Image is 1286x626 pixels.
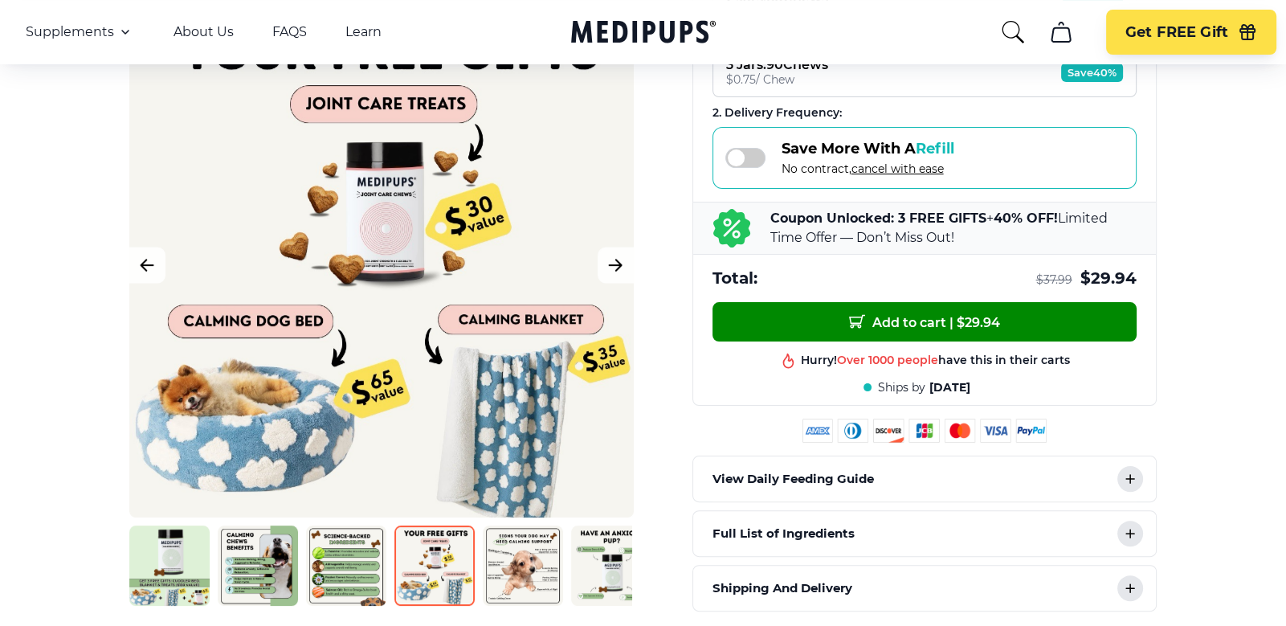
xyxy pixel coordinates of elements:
button: Get FREE Gift [1106,10,1276,55]
span: $ 37.99 [1036,272,1072,288]
img: Calming Dog Chews | Natural Dog Supplements [571,526,651,606]
img: Calming Dog Chews | Natural Dog Supplements [483,526,563,606]
span: Save 40% [1061,63,1123,82]
span: Get FREE Gift [1125,23,1228,42]
img: Calming Dog Chews | Natural Dog Supplements [129,526,210,606]
button: cart [1042,13,1080,51]
img: Calming Dog Chews | Natural Dog Supplements [394,526,475,606]
p: + Limited Time Offer — Don’t Miss Out! [770,209,1137,248]
p: View Daily Feeding Guide [712,469,874,489]
span: Supplements [26,24,114,40]
span: [DATE] [929,380,970,395]
span: $ 29.94 [1080,268,1137,289]
div: 3 Jars : 90 Chews [726,57,828,72]
span: Add to cart | $ 29.94 [849,313,1000,330]
span: Total: [712,268,757,289]
span: Refill [916,140,954,158]
span: Ships by [878,380,925,395]
button: search [1000,19,1026,45]
div: Hurry! have this in their carts [801,353,1070,368]
b: Coupon Unlocked: 3 FREE GIFTS [770,211,986,226]
img: Calming Dog Chews | Natural Dog Supplements [306,526,386,606]
span: 2 . Delivery Frequency: [712,105,842,120]
a: Medipups [571,17,716,50]
a: Learn [345,24,382,40]
img: Calming Dog Chews | Natural Dog Supplements [218,526,298,606]
span: No contract, [782,162,954,176]
p: Shipping And Delivery [712,579,852,598]
button: Supplements [26,23,135,42]
p: Full List of Ingredients [712,524,855,543]
span: Over 1000 people [837,353,938,367]
div: $ 0.75 / Chew [726,72,828,87]
button: Add to cart | $29.94 [712,302,1137,342]
b: 40% OFF! [994,211,1058,226]
a: FAQS [272,24,307,40]
button: Previous Image [129,247,165,283]
button: Best Value3 Jars:90Chews$0.75/ ChewSave40% [712,47,1137,97]
img: payment methods [802,419,1047,443]
span: cancel with ease [851,162,944,176]
span: Save More With A [782,140,954,158]
button: Next Image [598,247,634,283]
a: About Us [174,24,234,40]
